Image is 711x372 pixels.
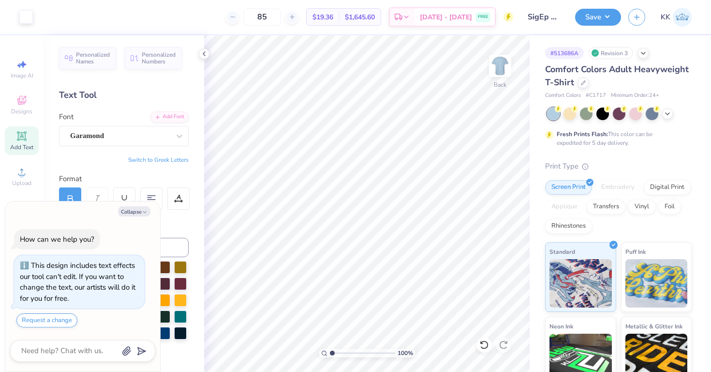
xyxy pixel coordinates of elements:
[586,92,606,100] span: # C1717
[661,12,670,23] span: KK
[557,130,608,138] strong: Fresh Prints Flash:
[20,234,94,244] div: How can we help you?
[16,313,77,327] button: Request a change
[611,92,659,100] span: Minimum Order: 24 +
[11,72,33,79] span: Image AI
[625,259,688,308] img: Puff Ink
[59,89,189,102] div: Text Tool
[494,80,506,89] div: Back
[549,259,612,308] img: Standard
[625,247,646,257] span: Puff Ink
[478,14,488,20] span: FREE
[150,111,189,123] div: Add Font
[545,92,581,100] span: Comfort Colors
[59,111,74,123] label: Font
[59,173,190,185] div: Format
[142,51,176,65] span: Personalized Numbers
[420,12,472,22] span: [DATE] - [DATE]
[128,156,189,164] button: Switch to Greek Letters
[20,261,135,303] div: This design includes text effects our tool can't edit. If you want to change the text, our artist...
[118,206,150,217] button: Collapse
[644,180,691,195] div: Digital Print
[589,47,633,59] div: Revision 3
[575,9,621,26] button: Save
[398,349,413,357] span: 100 %
[628,200,655,214] div: Vinyl
[549,247,575,257] span: Standard
[12,179,31,187] span: Upload
[312,12,333,22] span: $19.36
[345,12,375,22] span: $1,645.60
[11,108,32,115] span: Designs
[10,143,33,151] span: Add Text
[76,51,110,65] span: Personalized Names
[545,161,692,172] div: Print Type
[490,56,510,76] img: Back
[658,200,681,214] div: Foil
[673,8,692,27] img: Katie Kelly
[545,180,592,195] div: Screen Print
[595,180,641,195] div: Embroidery
[545,200,584,214] div: Applique
[520,7,568,27] input: Untitled Design
[549,321,573,331] span: Neon Ink
[545,47,584,59] div: # 513686A
[557,130,676,147] div: This color can be expedited for 5 day delivery.
[243,8,281,26] input: – –
[661,8,692,27] a: KK
[587,200,625,214] div: Transfers
[625,321,682,331] span: Metallic & Glitter Ink
[545,219,592,233] div: Rhinestones
[545,63,689,88] span: Comfort Colors Adult Heavyweight T-Shirt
